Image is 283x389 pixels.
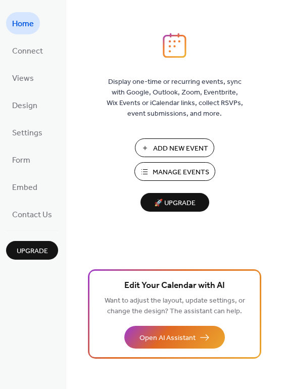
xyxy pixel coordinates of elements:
span: Views [12,71,34,87]
span: Embed [12,180,37,196]
button: Add New Event [135,138,214,157]
span: Design [12,98,37,114]
span: 🚀 Upgrade [147,197,203,210]
button: Manage Events [134,162,215,181]
a: Settings [6,121,49,143]
a: Form [6,149,36,171]
span: Contact Us [12,207,52,223]
a: Embed [6,176,43,198]
span: Manage Events [153,167,209,178]
img: logo_icon.svg [163,33,186,58]
button: Open AI Assistant [124,326,225,349]
a: Contact Us [6,203,58,225]
span: Add New Event [153,143,208,154]
a: Views [6,67,40,89]
span: Open AI Assistant [139,333,196,344]
span: Display one-time or recurring events, sync with Google, Outlook, Zoom, Eventbrite, Wix Events or ... [107,77,243,119]
span: Connect [12,43,43,60]
button: 🚀 Upgrade [140,193,209,212]
span: Settings [12,125,42,141]
a: Home [6,12,40,34]
span: Upgrade [17,246,48,257]
span: Edit Your Calendar with AI [124,279,225,293]
span: Form [12,153,30,169]
span: Want to adjust the layout, update settings, or change the design? The assistant can help. [105,294,245,318]
button: Upgrade [6,241,58,260]
a: Design [6,94,43,116]
a: Connect [6,39,49,62]
span: Home [12,16,34,32]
